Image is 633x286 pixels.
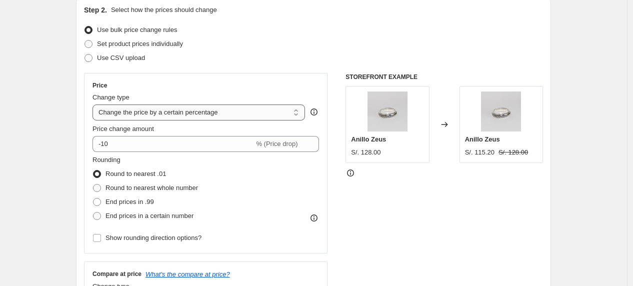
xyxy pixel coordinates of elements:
div: help [309,107,319,117]
span: Anillo Zeus [351,135,386,143]
span: Round to nearest whole number [105,184,198,191]
span: Rounding [92,156,120,163]
span: Show rounding direction options? [105,234,201,241]
span: Change type [92,93,129,101]
span: Round to nearest .01 [105,170,166,177]
p: Select how the prices should change [111,5,217,15]
span: S/. 128.00 [498,148,528,156]
input: -15 [92,136,254,152]
span: End prices in a certain number [105,212,193,219]
span: Anillo Zeus [465,135,500,143]
span: % (Price drop) [256,140,297,147]
span: Use CSV upload [97,54,145,61]
span: S/. 115.20 [465,148,494,156]
span: Price change amount [92,125,154,132]
h3: Compare at price [92,270,141,278]
img: ANILLOZEUS_80x.jpg [367,91,407,131]
img: ANILLOZEUS_80x.jpg [481,91,521,131]
span: Set product prices individually [97,40,183,47]
span: End prices in .99 [105,198,154,205]
span: Use bulk price change rules [97,26,177,33]
span: S/. 128.00 [351,148,380,156]
button: What's the compare at price? [145,270,230,278]
h6: STOREFRONT EXAMPLE [345,73,543,81]
h3: Price [92,81,107,89]
h2: Step 2. [84,5,107,15]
